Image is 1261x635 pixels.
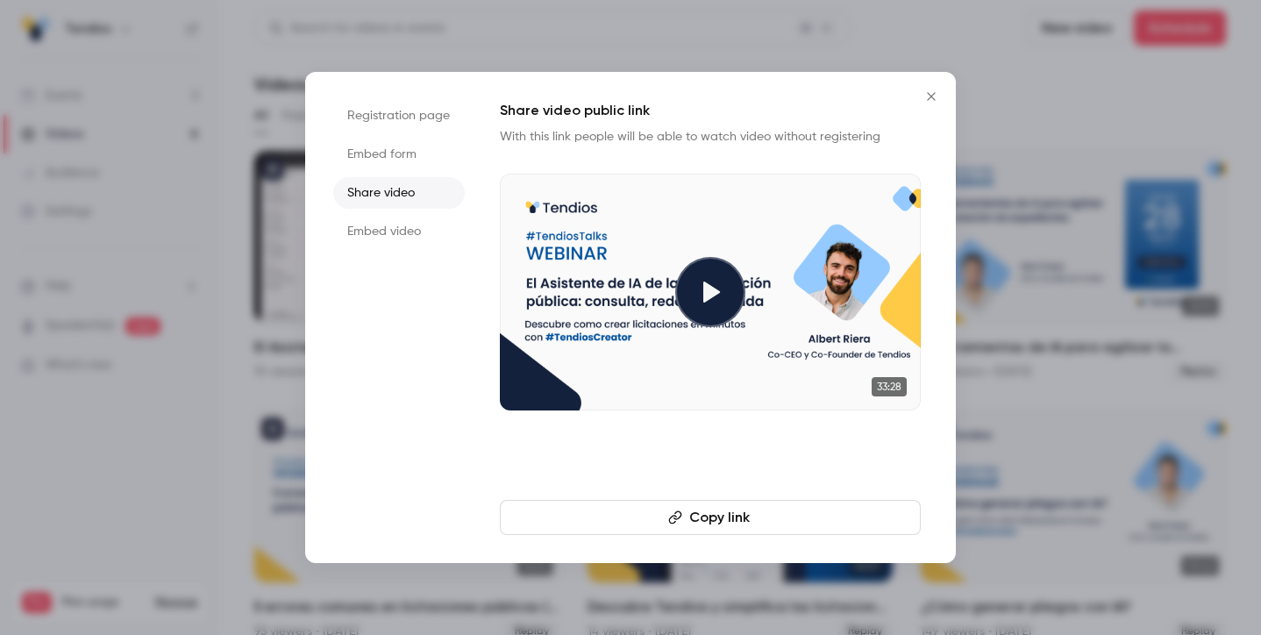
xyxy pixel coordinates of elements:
[500,174,921,410] a: 33:28
[333,216,465,247] li: Embed video
[500,128,921,146] p: With this link people will be able to watch video without registering
[333,177,465,209] li: Share video
[914,79,949,114] button: Close
[333,139,465,170] li: Embed form
[333,100,465,132] li: Registration page
[500,100,921,121] h1: Share video public link
[872,377,907,396] span: 33:28
[500,500,921,535] button: Copy link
